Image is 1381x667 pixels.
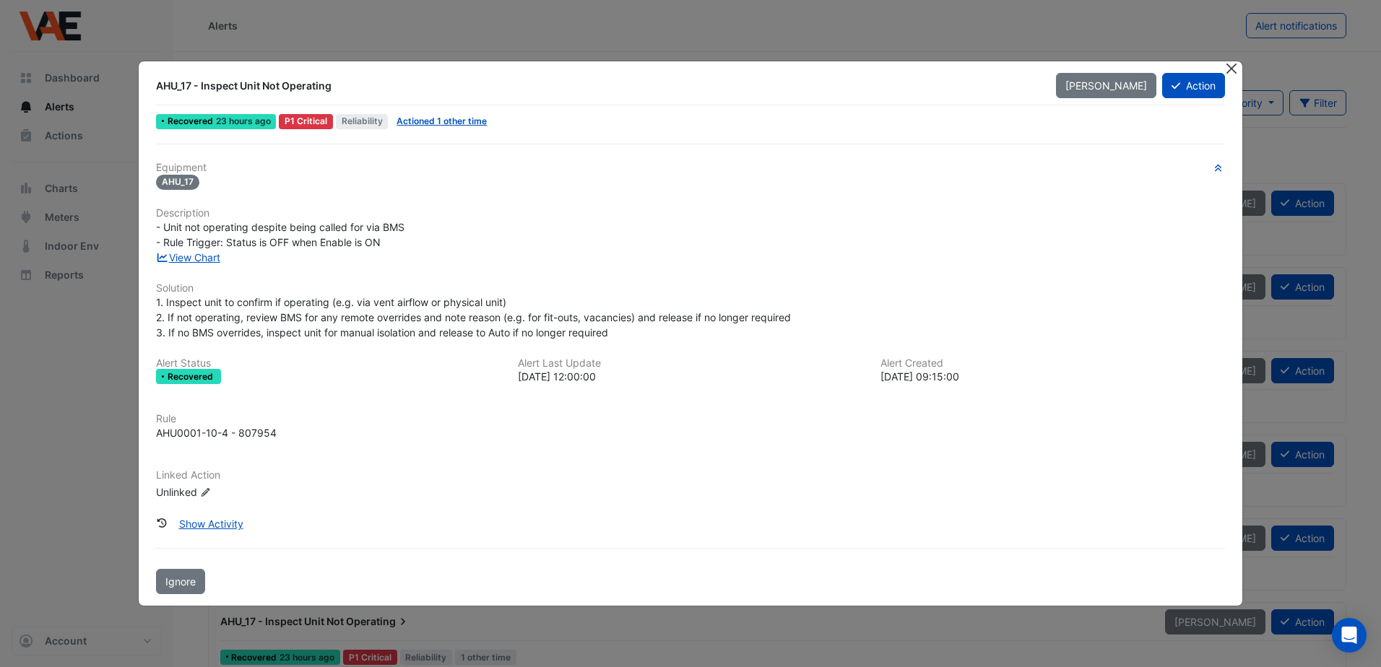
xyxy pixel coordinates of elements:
[156,413,1225,425] h6: Rule
[156,79,1038,93] div: AHU_17 - Inspect Unit Not Operating
[156,207,1225,219] h6: Description
[880,357,1225,370] h6: Alert Created
[200,487,211,498] fa-icon: Edit Linked Action
[156,175,199,190] span: AHU_17
[279,114,333,129] div: P1 Critical
[156,296,791,339] span: 1. Inspect unit to confirm if operating (e.g. via vent airflow or physical unit) 2. If not operat...
[165,575,196,588] span: Ignore
[1056,73,1156,98] button: [PERSON_NAME]
[1332,618,1367,653] div: Open Intercom Messenger
[156,469,1225,481] h6: Linked Action
[156,425,277,440] div: AHU0001-10-4 - 807954
[336,114,389,129] span: Reliability
[156,221,404,248] span: - Unit not operating despite being called for via BMS - Rule Trigger: Status is OFF when Enable i...
[397,115,487,126] a: Actioned 1 other time
[168,372,216,381] span: Recovered
[156,569,205,594] button: Ignore
[170,511,253,536] button: Show Activity
[168,117,216,126] span: Recovered
[156,282,1225,295] h6: Solution
[156,162,1225,174] h6: Equipment
[1065,79,1147,92] span: [PERSON_NAME]
[216,115,271,126] span: Tue 12-Aug-2025 12:00 AEST
[880,369,1225,384] div: [DATE] 09:15:00
[518,357,862,370] h6: Alert Last Update
[1224,61,1239,77] button: Close
[156,357,501,370] h6: Alert Status
[518,369,862,384] div: [DATE] 12:00:00
[1162,73,1225,98] button: Action
[156,251,220,263] a: View Chart
[156,484,329,500] div: Unlinked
